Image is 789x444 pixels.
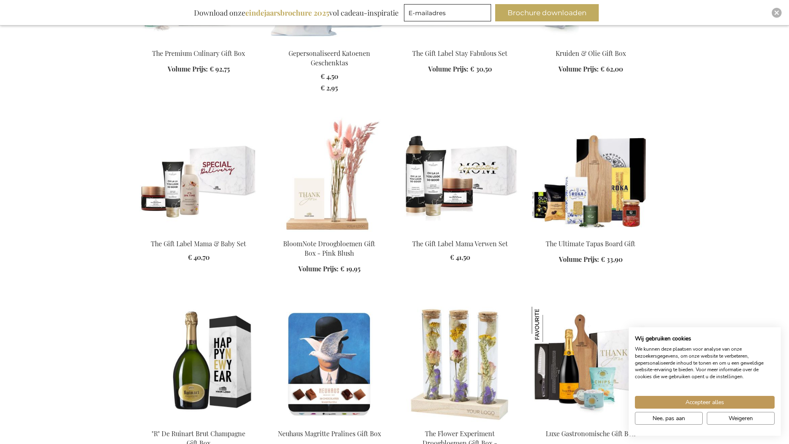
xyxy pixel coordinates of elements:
[556,49,626,58] a: Kruiden & Olie Gift Box
[428,65,492,74] a: Volume Prijs: € 30,50
[412,49,508,58] a: The Gift Label Stay Fabulous Set
[283,239,375,257] a: BloomNote Droogbloemen Gift Box - Pink Blush
[340,264,360,273] span: € 19,95
[278,429,381,438] a: Neuhaus Magritte Pralines Gift Box
[532,117,649,232] img: The Ultimate Tapas Board Gift
[140,419,257,426] a: "R" De Ruinart Brut Champagne Gift Box
[270,229,388,236] a: BloomNote Gift Box - Pink Blush
[532,419,649,426] a: Luxury Culinary Gift Box Luxe Gastronomische Gift Box
[558,65,599,73] span: Volume Prijs:
[140,38,257,46] a: The Premium Culinary Gift Box
[188,253,210,261] span: € 40,70
[532,38,649,46] a: Kruiden & Olie Gift Box
[601,255,623,264] span: € 33,90
[321,83,338,93] a: € 2,95
[635,335,775,342] h2: Wij gebruiken cookies
[635,396,775,409] button: Accepteer alle cookies
[401,38,519,46] a: The Gift Label Stay Fabulous Set
[298,264,339,273] span: Volume Prijs:
[532,307,649,422] img: Luxury Culinary Gift Box
[210,65,230,73] span: € 92,75
[635,346,775,380] p: We kunnen deze plaatsen voor analyse van onze bezoekersgegevens, om onze website te verbeteren, g...
[168,65,208,73] span: Volume Prijs:
[270,307,388,422] img: Neuhaus Magritte Pralines Gift Box
[401,307,519,422] img: The Flower Experiment Gift Box - Multi
[288,49,370,67] a: Gepersonaliseerd Katoenen Geschenktas
[707,412,775,425] button: Alle cookies weigeren
[428,65,468,73] span: Volume Prijs:
[450,253,470,261] span: € 41,50
[559,255,599,264] span: Volume Prijs:
[532,229,649,236] a: The Ultimate Tapas Board Gift
[774,10,779,15] img: Close
[635,412,703,425] button: Pas cookie voorkeuren aan
[600,65,623,73] span: € 62,00
[653,414,685,423] span: Nee, pas aan
[321,72,338,81] span: € 4,50
[470,65,492,73] span: € 30,50
[140,117,257,232] img: The Gift Label Mom & Baby Set
[151,239,246,248] a: The Gift Label Mama & Baby Set
[729,414,753,423] span: Weigeren
[495,4,599,21] button: Brochure downloaden
[140,307,257,422] img: "R" De Ruinart Brut Champagne Gift Box
[404,4,491,21] input: E-mailadres
[404,4,494,24] form: marketing offers and promotions
[546,239,635,248] a: The Ultimate Tapas Board Gift
[321,83,338,92] span: € 2,95
[245,8,329,18] b: eindejaarsbrochure 2025
[401,419,519,426] a: The Flower Experiment Gift Box - Multi
[558,65,623,74] a: Volume Prijs: € 62,00
[772,8,782,18] div: Close
[140,229,257,236] a: The Gift Label Mom & Baby Set
[270,419,388,426] a: Neuhaus Magritte Pralines Gift Box
[532,307,567,342] img: Luxe Gastronomische Gift Box
[559,255,623,264] a: Volume Prijs: € 33,90
[298,264,360,274] a: Volume Prijs: € 19,95
[685,398,724,407] span: Accepteer alles
[401,117,519,232] img: The Gift Label Spoiling Mom Set
[546,429,635,438] a: Luxe Gastronomische Gift Box
[270,117,388,232] img: BloomNote Gift Box - Pink Blush
[270,38,388,46] a: Gepersonaliseerd Katoenen Geschenktas
[168,65,230,74] a: Volume Prijs: € 92,75
[401,229,519,236] a: The Gift Label Spoiling Mom Set
[412,239,508,248] a: The Gift Label Mama Verwen Set
[190,4,402,21] div: Download onze vol cadeau-inspiratie
[152,49,245,58] a: The Premium Culinary Gift Box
